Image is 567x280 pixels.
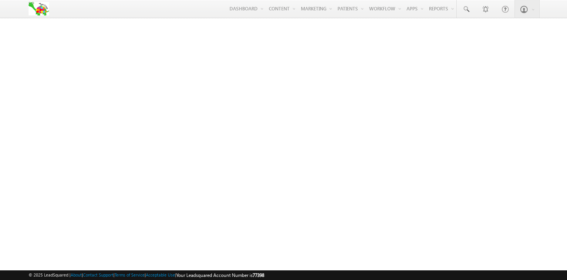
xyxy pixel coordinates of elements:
a: About [71,272,82,277]
a: Terms of Service [115,272,145,277]
span: Your Leadsquared Account Number is [176,272,264,278]
a: Acceptable Use [146,272,175,277]
span: 77398 [253,272,264,278]
a: Contact Support [83,272,113,277]
img: Custom Logo [29,2,49,15]
span: © 2025 LeadSquared | | | | | [29,272,264,279]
